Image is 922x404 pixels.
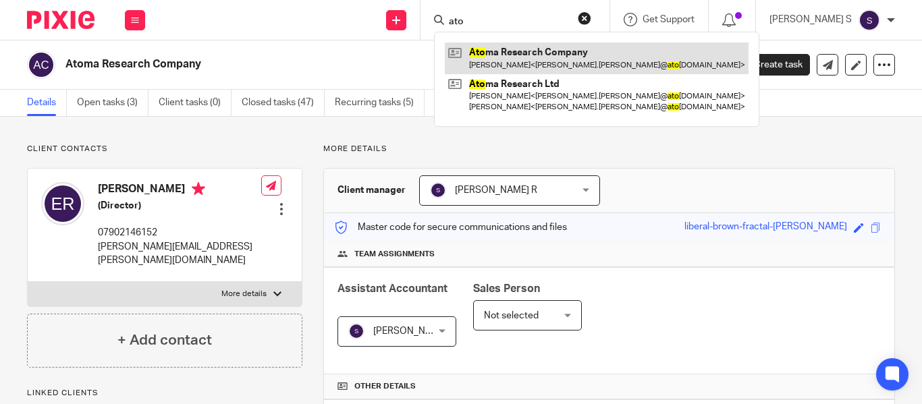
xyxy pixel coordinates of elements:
span: [PERSON_NAME] R [455,185,537,195]
input: Search [448,16,569,28]
a: Create task [732,54,810,76]
a: Client tasks (0) [159,90,232,116]
p: Linked clients [27,388,302,399]
p: [PERSON_NAME] S [769,13,852,26]
a: Recurring tasks (5) [335,90,425,116]
p: [PERSON_NAME][EMAIL_ADDRESS][PERSON_NAME][DOMAIN_NAME] [98,240,261,268]
h3: Client manager [337,183,406,197]
h4: + Add contact [117,330,212,351]
span: Other details [354,381,416,392]
span: Assistant Accountant [337,283,448,294]
img: svg%3E [41,182,84,225]
i: Primary [192,182,205,196]
div: liberal-brown-fractal-[PERSON_NAME] [684,220,847,235]
button: Clear [578,11,591,25]
p: More details [221,289,267,299]
img: svg%3E [348,323,364,339]
a: Details [27,90,67,116]
span: Get Support [643,15,695,24]
h4: [PERSON_NAME] [98,182,261,199]
p: Master code for secure communications and files [334,221,567,234]
span: Not selected [484,311,539,320]
h2: Atoma Research Company [65,57,582,71]
span: Team assignments [354,249,435,260]
p: More details [323,144,895,154]
span: [PERSON_NAME] R [373,326,456,336]
h5: (Director) [98,199,261,212]
p: Client contacts [27,144,302,154]
img: svg%3E [27,51,55,79]
a: Open tasks (3) [77,90,148,116]
a: Closed tasks (47) [242,90,325,116]
p: 07902146152 [98,226,261,239]
img: svg%3E [430,182,446,198]
span: Sales Person [473,283,540,294]
img: Pixie [27,11,94,29]
img: svg%3E [859,9,880,31]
